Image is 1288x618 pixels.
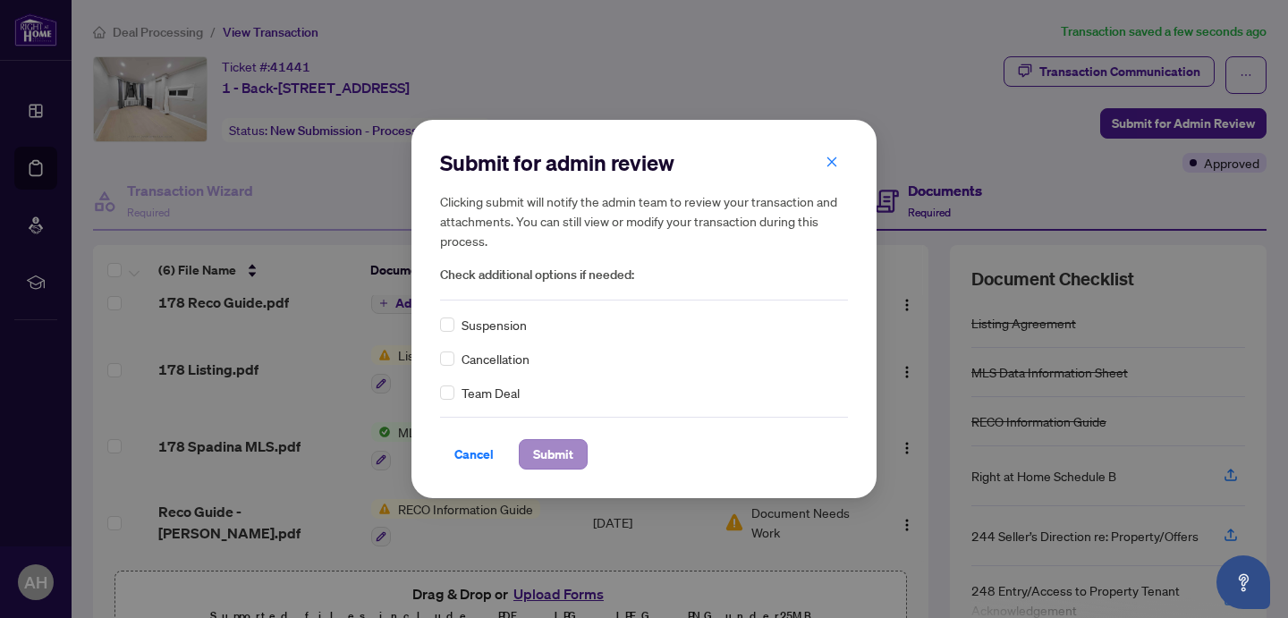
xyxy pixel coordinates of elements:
h2: Submit for admin review [440,148,848,177]
button: Cancel [440,439,508,470]
span: close [826,156,838,168]
span: Cancellation [462,349,530,368]
span: Submit [533,440,573,469]
span: Team Deal [462,383,520,402]
button: Submit [519,439,588,470]
span: Suspension [462,315,527,334]
button: Open asap [1216,555,1270,609]
h5: Clicking submit will notify the admin team to review your transaction and attachments. You can st... [440,191,848,250]
span: Cancel [454,440,494,469]
span: Check additional options if needed: [440,265,848,285]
